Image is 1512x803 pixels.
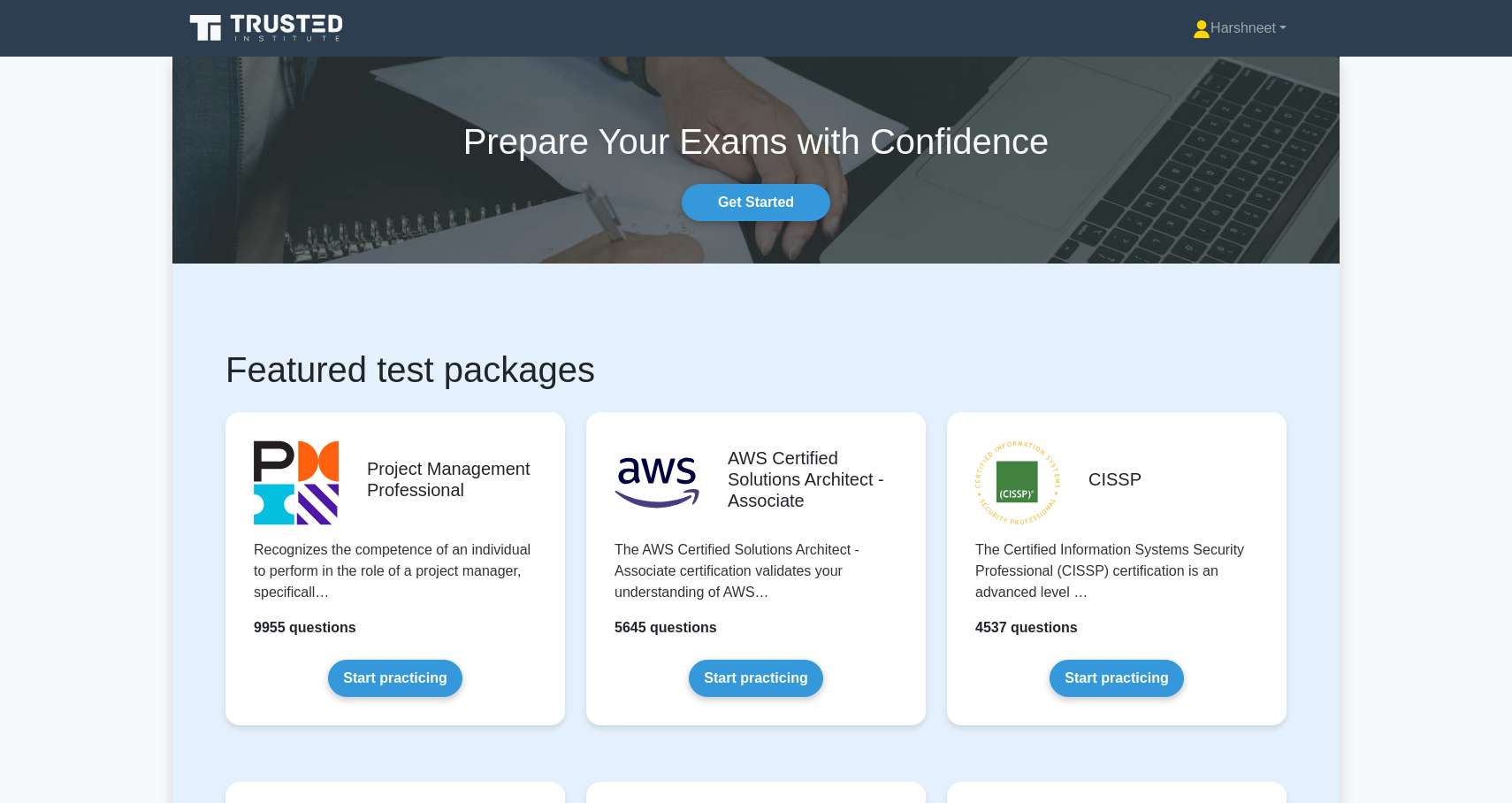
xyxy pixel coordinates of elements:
[1150,11,1329,46] a: Harshneet
[328,660,462,697] a: Start practicing
[172,120,1340,163] h1: Prepare Your Exams with Confidence
[1050,660,1183,697] a: Start practicing
[689,660,822,697] a: Start practicing
[225,348,1287,391] h1: Featured test packages
[682,184,830,221] a: Get Started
